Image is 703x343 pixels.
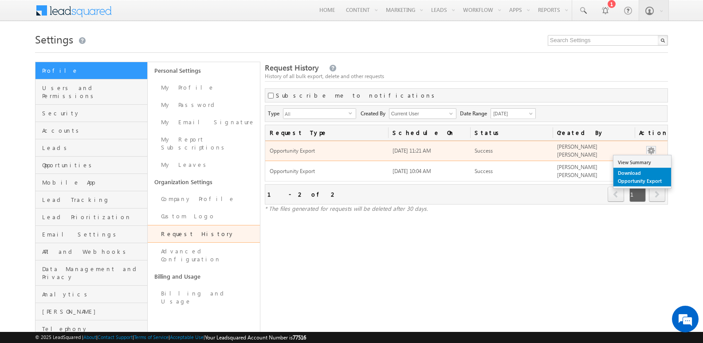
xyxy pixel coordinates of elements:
[42,84,145,100] span: Users and Permissions
[42,290,145,298] span: Analytics
[349,111,356,115] span: select
[35,333,306,342] span: © 2025 LeadSquared | | | | |
[608,187,624,202] span: prev
[613,168,671,186] a: Download Opportunity Export
[268,108,283,118] span: Type
[148,114,260,131] a: My Email Signature
[649,188,665,202] a: next
[148,156,260,173] a: My Leaves
[629,187,646,202] span: 1
[35,105,147,122] a: Security
[361,108,389,118] span: Created By
[35,303,147,320] a: [PERSON_NAME]
[491,108,536,119] a: [DATE]
[35,62,147,79] a: Profile
[148,62,260,79] a: Personal Settings
[42,248,145,256] span: API and Webhooks
[35,32,73,46] span: Settings
[148,190,260,208] a: Company Profile
[35,79,147,105] a: Users and Permissions
[265,63,319,73] span: Request History
[389,108,456,119] input: Type to Search
[42,67,145,75] span: Profile
[148,285,260,310] a: Billing and Usage
[42,178,145,186] span: Mobile App
[649,187,665,202] span: next
[148,243,260,268] a: Advanced Configuration
[35,174,147,191] a: Mobile App
[148,268,260,285] a: Billing and Usage
[134,334,169,340] a: Terms of Service
[35,191,147,209] a: Lead Tracking
[42,325,145,333] span: Telephony
[470,125,552,140] a: Status
[265,72,668,80] div: History of all bulk export, delete and other requests
[35,139,147,157] a: Leads
[270,147,384,155] span: Opportunity Export
[475,168,493,174] span: Success
[557,143,597,158] span: [PERSON_NAME] [PERSON_NAME]
[444,109,456,118] a: Show All Items
[613,157,671,168] a: View Summary
[148,225,260,243] a: Request History
[265,125,389,140] a: Request Type
[35,157,147,174] a: Opportunities
[393,168,431,174] span: [DATE] 10:04 AM
[491,110,533,118] span: [DATE]
[42,308,145,315] span: [PERSON_NAME]
[393,147,431,154] span: [DATE] 11:21 AM
[42,196,145,204] span: Lead Tracking
[270,168,384,175] span: Opportunity Export
[35,122,147,139] a: Accounts
[35,260,147,286] a: Data Management and Privacy
[460,108,491,118] span: Date Range
[265,205,428,212] span: * The files generated for requests will be deleted after 30 days.
[170,334,204,340] a: Acceptable Use
[148,131,260,156] a: My Report Subscriptions
[35,243,147,260] a: API and Webhooks
[148,79,260,96] a: My Profile
[42,213,145,221] span: Lead Prioritization
[35,209,147,226] a: Lead Prioritization
[475,147,493,154] span: Success
[42,161,145,169] span: Opportunities
[42,126,145,134] span: Accounts
[283,108,356,119] div: All
[83,334,96,340] a: About
[35,320,147,338] a: Telephony
[42,265,145,281] span: Data Management and Privacy
[42,109,145,117] span: Security
[205,334,306,341] span: Your Leadsquared Account Number is
[148,208,260,225] a: Custom Logo
[42,230,145,238] span: Email Settings
[608,188,624,202] a: prev
[553,125,635,140] a: Created By
[635,125,668,140] span: Actions
[98,334,133,340] a: Contact Support
[35,226,147,243] a: Email Settings
[148,96,260,114] a: My Password
[35,286,147,303] a: Analytics
[283,109,349,118] span: All
[148,173,260,190] a: Organization Settings
[267,189,337,199] div: 1 - 2 of 2
[276,91,438,99] label: Subscribe me to notifications
[557,164,597,178] span: [PERSON_NAME] [PERSON_NAME]
[548,35,668,46] input: Search Settings
[42,144,145,152] span: Leads
[388,125,470,140] a: Schedule On
[293,334,306,341] span: 77516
